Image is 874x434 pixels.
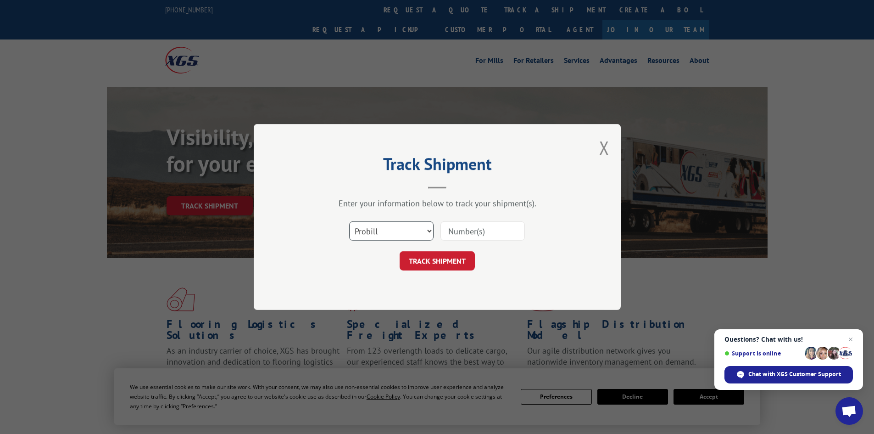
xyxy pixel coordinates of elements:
[440,221,525,241] input: Number(s)
[835,397,863,425] a: Open chat
[724,336,853,343] span: Questions? Chat with us!
[599,135,609,160] button: Close modal
[748,370,841,378] span: Chat with XGS Customer Support
[300,198,575,209] div: Enter your information below to track your shipment(s).
[400,251,475,271] button: TRACK SHIPMENT
[300,158,575,175] h2: Track Shipment
[724,350,802,357] span: Support is online
[724,366,853,383] span: Chat with XGS Customer Support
